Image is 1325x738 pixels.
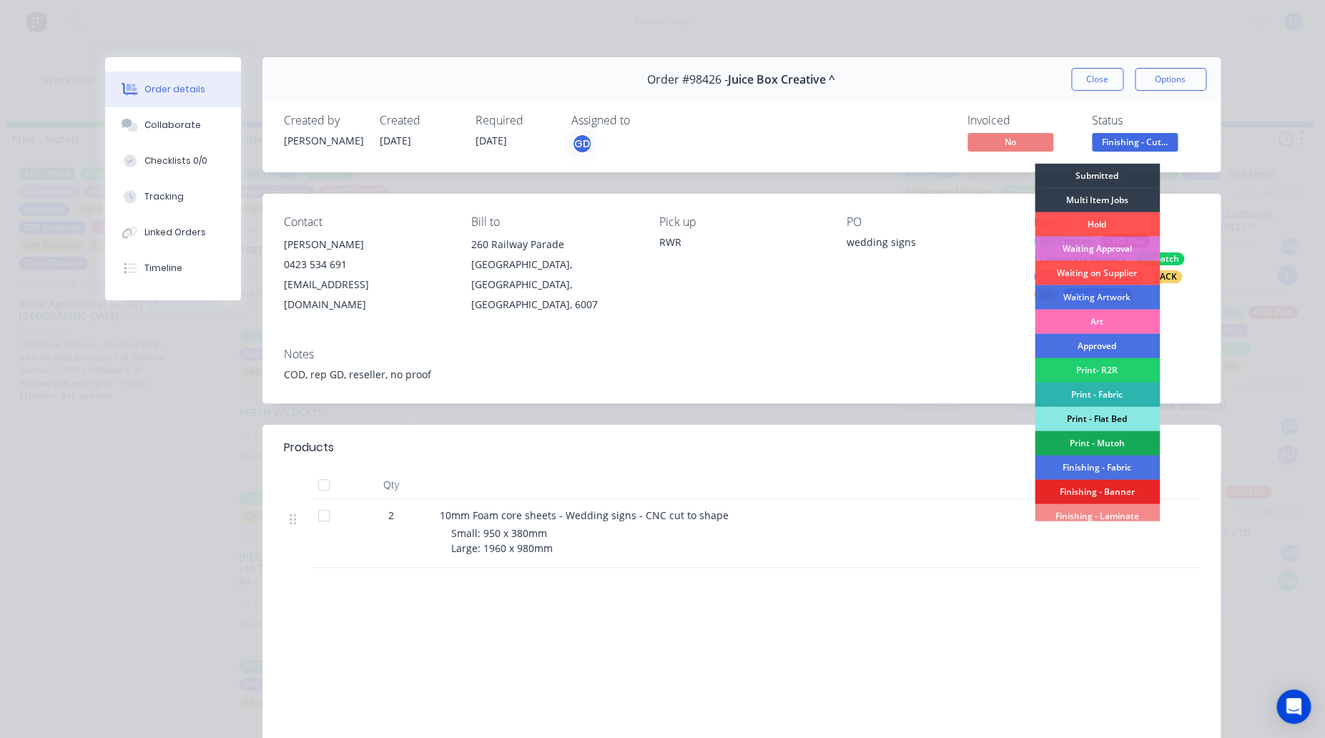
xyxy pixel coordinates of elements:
div: [GEOGRAPHIC_DATA], [GEOGRAPHIC_DATA], [GEOGRAPHIC_DATA], 6007 [471,255,636,315]
div: Bill to [471,215,636,229]
button: Timeline [105,250,241,286]
div: [EMAIL_ADDRESS][DOMAIN_NAME] [284,275,448,315]
button: Checklists 0/0 [105,143,241,179]
div: Qty [348,471,434,499]
div: Tracking [144,190,184,203]
div: Hold [1035,212,1160,237]
div: Pick up [659,215,823,229]
button: GD [571,133,593,154]
div: RWR [659,235,823,250]
div: Dispatch [1136,252,1184,265]
button: Order details [105,72,241,107]
span: Finishing - Cut... [1092,133,1178,151]
div: Timeline [144,262,182,275]
div: Collaborate [144,119,201,132]
div: Print - Fabric [1035,383,1160,407]
div: Linked Orders [144,226,206,239]
div: Order details [144,83,205,96]
span: No [967,133,1053,151]
div: [PERSON_NAME] [284,235,448,255]
div: Finishing - Banner [1035,480,1160,504]
span: [DATE] [476,134,507,147]
div: COD, rep GD, reseller, no proof [284,367,1199,382]
div: Contact [284,215,448,229]
button: Linked Orders [105,215,241,250]
div: 260 Railway Parade [471,235,636,255]
div: Waiting Approval [1035,237,1160,261]
div: Print- R2R [1035,358,1160,383]
div: Required [476,114,554,127]
div: wedding signs [847,235,1011,255]
div: Notes [284,348,1199,361]
div: Created [380,114,458,127]
button: Tracking [105,179,241,215]
span: 10mm Foam core sheets - Wedding signs - CNC cut to shape [440,508,729,522]
div: Open Intercom Messenger [1276,689,1311,724]
div: Print - Flat Bed [1035,407,1160,431]
div: [PERSON_NAME] [284,133,363,148]
div: Checklists 0/0 [144,154,207,167]
div: 0423 534 691 [284,255,448,275]
div: 260 Railway Parade[GEOGRAPHIC_DATA], [GEOGRAPHIC_DATA], [GEOGRAPHIC_DATA], 6007 [471,235,636,315]
div: Art [1035,310,1160,334]
div: Created by [284,114,363,127]
button: Options [1135,68,1206,91]
span: Juice Box Creative ^ [728,73,835,87]
div: Products [284,439,334,456]
div: Print - Mutoh [1035,431,1160,456]
span: Order #98426 - [647,73,728,87]
button: Finishing - Cut... [1092,133,1178,154]
div: Finishing - Fabric [1035,456,1160,480]
span: 2 [388,508,394,523]
span: Small: 950 x 380mm Large: 1960 x 980mm [451,526,553,555]
div: Finishing - Laminate [1035,504,1160,528]
div: Waiting Artwork [1035,285,1160,310]
div: PACK [1148,270,1182,283]
div: Submitted [1035,164,1160,188]
div: Status [1092,114,1199,127]
span: [DATE] [380,134,411,147]
button: Close [1071,68,1123,91]
div: Invoiced [967,114,1075,127]
div: Multi Item Jobs [1035,188,1160,212]
div: Assigned to [571,114,714,127]
div: [PERSON_NAME]0423 534 691[EMAIL_ADDRESS][DOMAIN_NAME] [284,235,448,315]
div: Waiting on Supplier [1035,261,1160,285]
button: Collaborate [105,107,241,143]
div: PO [847,215,1011,229]
div: Approved [1035,334,1160,358]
